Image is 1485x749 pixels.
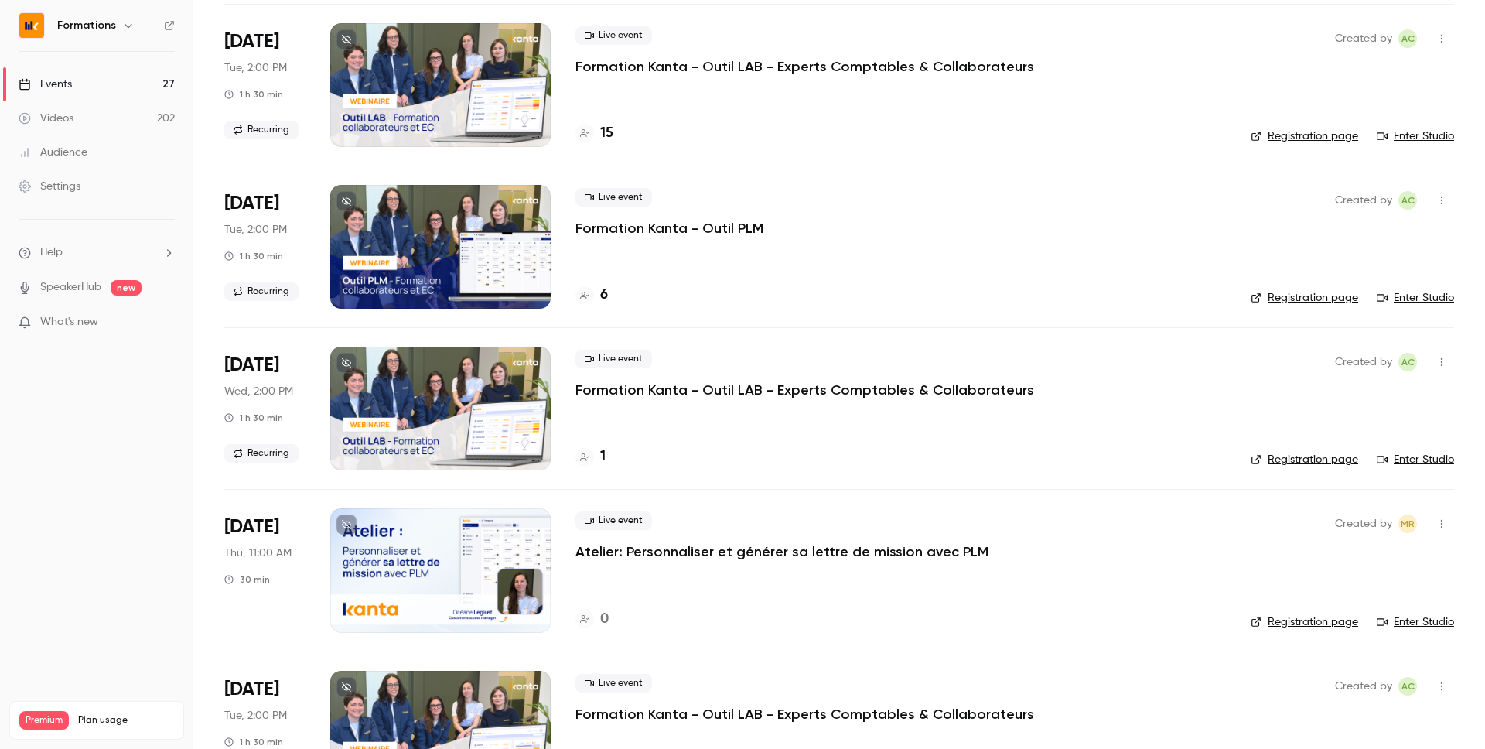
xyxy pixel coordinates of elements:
[1335,515,1392,533] span: Created by
[1401,515,1415,533] span: MR
[1377,128,1454,144] a: Enter Studio
[224,412,283,424] div: 1 h 30 min
[224,88,283,101] div: 1 h 30 min
[600,123,613,144] h4: 15
[19,711,69,730] span: Premium
[40,279,101,296] a: SpeakerHub
[600,446,606,467] h4: 1
[224,677,279,702] span: [DATE]
[19,77,72,92] div: Events
[1251,128,1358,144] a: Registration page
[575,705,1034,723] a: Formation Kanta - Outil LAB - Experts Comptables & Collaborateurs
[575,446,606,467] a: 1
[575,188,652,207] span: Live event
[40,245,63,261] span: Help
[1335,677,1392,696] span: Created by
[575,26,652,45] span: Live event
[224,191,279,216] span: [DATE]
[1398,353,1417,371] span: Anaïs Cachelou
[575,381,1034,399] a: Formation Kanta - Outil LAB - Experts Comptables & Collaborateurs
[19,245,175,261] li: help-dropdown-opener
[1377,452,1454,467] a: Enter Studio
[1401,353,1415,371] span: AC
[575,219,763,238] a: Formation Kanta - Outil PLM
[600,609,609,630] h4: 0
[575,674,652,693] span: Live event
[224,353,279,378] span: [DATE]
[575,350,652,368] span: Live event
[1398,677,1417,696] span: Anaïs Cachelou
[1335,191,1392,210] span: Created by
[1377,290,1454,306] a: Enter Studio
[575,285,608,306] a: 6
[1335,353,1392,371] span: Created by
[575,542,988,561] a: Atelier: Personnaliser et générer sa lettre de mission avec PLM
[1398,515,1417,533] span: Marion Roquet
[575,123,613,144] a: 15
[224,546,292,561] span: Thu, 11:00 AM
[224,250,283,262] div: 1 h 30 min
[1398,191,1417,210] span: Anaïs Cachelou
[224,444,299,463] span: Recurring
[600,285,608,306] h4: 6
[1401,191,1415,210] span: AC
[1398,29,1417,48] span: Anaïs Cachelou
[224,185,306,309] div: Sep 30 Tue, 2:00 PM (Europe/Paris)
[111,280,142,296] span: new
[57,18,116,33] h6: Formations
[224,29,279,54] span: [DATE]
[19,179,80,194] div: Settings
[224,384,293,399] span: Wed, 2:00 PM
[224,282,299,301] span: Recurring
[224,736,283,748] div: 1 h 30 min
[1401,29,1415,48] span: AC
[224,573,270,586] div: 30 min
[575,57,1034,76] a: Formation Kanta - Outil LAB - Experts Comptables & Collaborateurs
[19,13,44,38] img: Formations
[224,508,306,632] div: Oct 2 Thu, 11:00 AM (Europe/Paris)
[224,23,306,147] div: Sep 30 Tue, 2:00 PM (Europe/Paris)
[19,111,73,126] div: Videos
[1251,290,1358,306] a: Registration page
[224,60,287,76] span: Tue, 2:00 PM
[575,511,652,530] span: Live event
[1251,452,1358,467] a: Registration page
[224,708,287,723] span: Tue, 2:00 PM
[156,316,175,330] iframe: Noticeable Trigger
[575,609,609,630] a: 0
[224,121,299,139] span: Recurring
[1335,29,1392,48] span: Created by
[224,347,306,470] div: Oct 1 Wed, 2:00 PM (Europe/Paris)
[78,714,174,727] span: Plan usage
[224,515,279,539] span: [DATE]
[40,314,98,330] span: What's new
[224,222,287,238] span: Tue, 2:00 PM
[1401,677,1415,696] span: AC
[19,145,87,160] div: Audience
[1377,614,1454,630] a: Enter Studio
[1251,614,1358,630] a: Registration page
